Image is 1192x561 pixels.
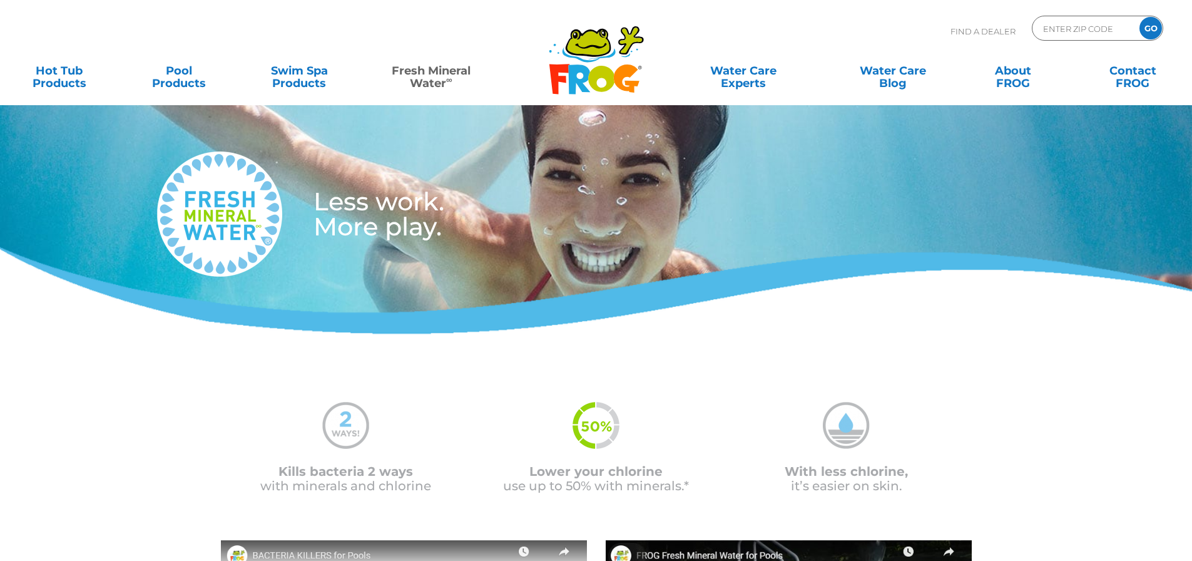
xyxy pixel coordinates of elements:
span: Lower your chlorine [529,464,663,479]
a: AboutFROG [966,58,1059,83]
span: Kills bacteria 2 ways [278,464,413,479]
sup: ∞ [446,75,452,85]
a: PoolProducts [133,58,226,83]
a: Hot TubProducts [13,58,106,83]
img: fmw-50percent-icon [573,402,619,449]
a: Fresh MineralWater∞ [372,58,489,83]
span: With less chlorine, [785,464,908,479]
input: Zip Code Form [1042,19,1126,38]
p: with minerals and chlorine [221,465,471,493]
h3: Less work. More play. [313,189,695,239]
p: Find A Dealer [950,16,1016,47]
p: it’s easier on skin. [721,465,972,493]
a: ContactFROG [1086,58,1179,83]
a: Water CareBlog [846,58,939,83]
a: Water CareExperts [668,58,819,83]
img: fresh-mineral-water-logo-medium [157,152,282,277]
a: Swim SpaProducts [253,58,346,83]
img: mineral-water-less-chlorine [823,402,870,449]
input: GO [1139,17,1162,39]
img: mineral-water-2-ways [322,402,369,449]
p: use up to 50% with minerals.* [471,465,721,493]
